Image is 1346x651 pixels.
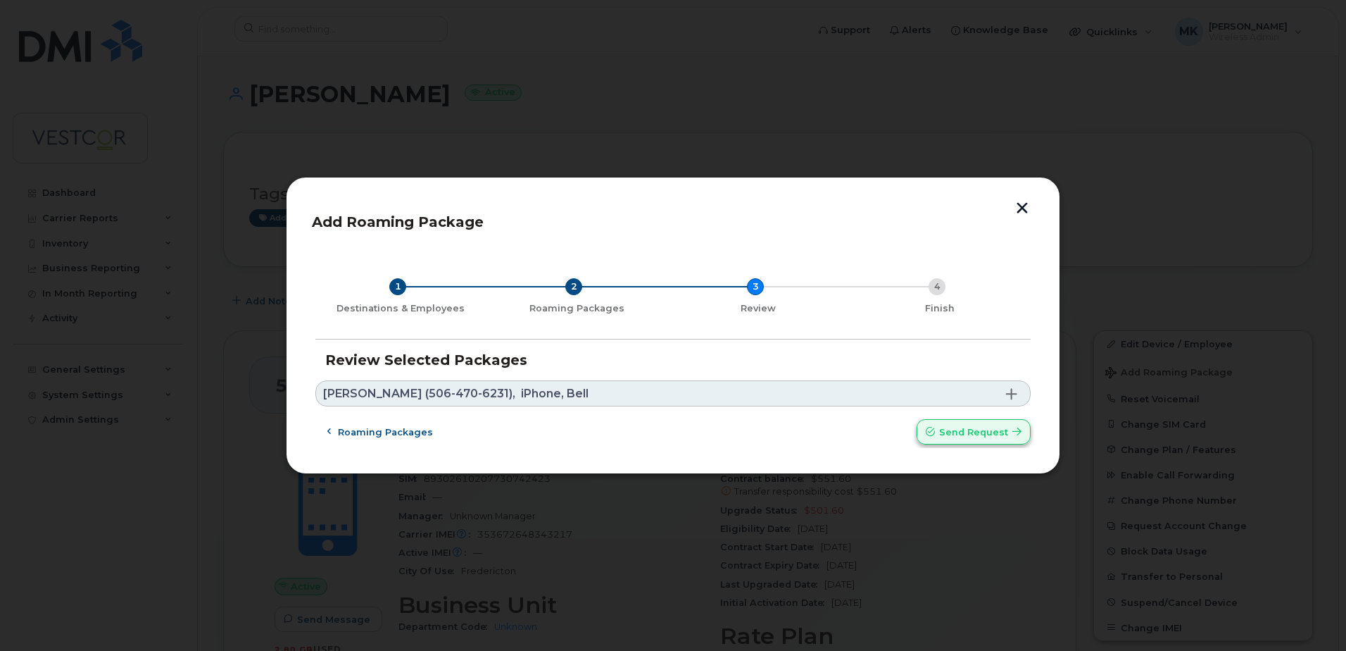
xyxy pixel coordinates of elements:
button: Send request [917,419,1031,445]
div: 2 [565,278,582,295]
button: Roaming packages [315,419,445,445]
span: [PERSON_NAME] (506-470-6231), [323,388,515,399]
div: Finish [855,303,1025,314]
h3: Review Selected Packages [325,352,1021,368]
span: iPhone, Bell [521,388,589,399]
div: Roaming Packages [491,303,662,314]
span: Add Roaming Package [312,213,484,230]
a: [PERSON_NAME] (506-470-6231),iPhone, Bell [315,380,1031,407]
div: 4 [929,278,945,295]
span: Roaming packages [338,426,433,439]
div: Destinations & Employees [321,303,480,314]
div: 1 [389,278,406,295]
span: Send request [939,426,1008,439]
